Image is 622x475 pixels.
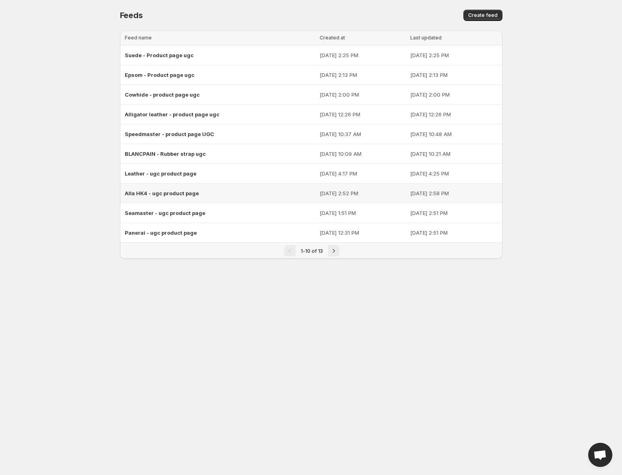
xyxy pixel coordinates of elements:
p: [DATE] 2:25 PM [410,51,498,59]
span: Seamaster - ugc product page [125,210,205,216]
span: Alligator leather - product page ugc [125,111,219,118]
nav: Pagination [120,242,502,259]
p: [DATE] 2:25 PM [320,51,405,59]
p: [DATE] 10:21 AM [410,150,498,158]
span: Last updated [410,35,442,41]
span: Create feed [468,12,498,19]
p: [DATE] 12:26 PM [320,110,405,118]
p: [DATE] 2:13 PM [320,71,405,79]
span: Speedmaster - product page UGC [125,131,214,137]
span: Feed name [125,35,152,41]
p: [DATE] 4:17 PM [320,169,405,178]
p: [DATE] 10:48 AM [410,130,498,138]
span: Created at [320,35,345,41]
span: Epsom - Product page ugc [125,72,194,78]
p: [DATE] 2:00 PM [320,91,405,99]
span: Panerai - ugc product page [125,229,197,236]
p: [DATE] 10:37 AM [320,130,405,138]
span: 1-10 of 13 [301,248,323,254]
p: [DATE] 2:51 PM [410,209,498,217]
p: [DATE] 2:00 PM [410,91,498,99]
p: [DATE] 2:52 PM [320,189,405,197]
p: [DATE] 2:51 PM [410,229,498,237]
p: [DATE] 2:58 PM [410,189,498,197]
span: Suede - Product page ugc [125,52,194,58]
span: Leather - ugc product page [125,170,196,177]
button: Next [328,245,339,256]
button: Create feed [463,10,502,21]
span: Alla HK4 - ugc product page [125,190,199,196]
div: Open chat [588,443,612,467]
p: [DATE] 12:31 PM [320,229,405,237]
p: [DATE] 4:25 PM [410,169,498,178]
span: Cowhide - product page ugc [125,91,200,98]
p: [DATE] 10:09 AM [320,150,405,158]
span: Feeds [120,10,143,20]
p: [DATE] 12:26 PM [410,110,498,118]
span: BLANCPAIN - Rubber strap ugc [125,151,206,157]
p: [DATE] 1:51 PM [320,209,405,217]
p: [DATE] 2:13 PM [410,71,498,79]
